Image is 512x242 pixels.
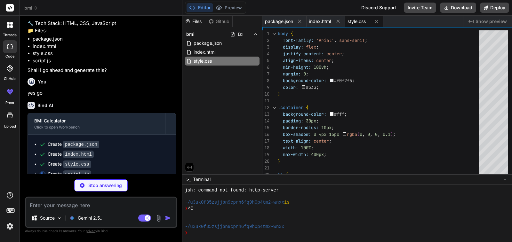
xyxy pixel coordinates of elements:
span: } [278,91,280,97]
img: Pick Models [57,215,62,221]
span: ; [306,71,308,77]
span: ; [329,138,332,144]
span: 4px [319,131,326,137]
code: script.js [63,170,91,178]
span: bmi [186,31,195,37]
img: attachment [155,215,162,222]
span: ; [352,78,355,83]
span: ; [326,64,329,70]
img: icon [165,215,171,221]
span: , [378,131,380,137]
span: package.json [193,39,222,47]
span: , [334,37,337,43]
span: background-color: [283,111,326,117]
span: ; [393,131,396,137]
span: ; [365,37,367,43]
span: 1s [284,199,290,206]
span: ) [390,131,393,137]
span: border-radius: [283,125,319,130]
span: ; [332,58,334,63]
span: ; [342,51,344,57]
span: #333 [306,84,316,90]
span: style.css [193,57,212,65]
div: 12 [262,104,269,111]
span: , [370,131,372,137]
span: .container [278,105,303,110]
span: style.css [348,18,366,25]
div: 2 [262,37,269,44]
span: 100% [301,145,311,151]
code: package.json [63,141,99,148]
li: style.css [33,50,176,57]
div: 3 [262,44,269,51]
div: 21 [262,165,269,171]
span: center [314,138,329,144]
p: yes go [28,90,176,97]
p: 🔹 Project: BMI Calculator 🔧 Tech Stack: HTML, CSS, JavaScript 📁 Files: [28,13,176,35]
div: Files [182,18,206,25]
span: } [278,158,280,164]
div: 11 [262,98,269,104]
div: Create [48,161,91,168]
span: justify-content: [283,51,324,57]
div: 5 [262,57,269,64]
div: 22 [262,171,269,178]
div: 6 [262,64,269,71]
span: ~/u3uk0f35zsjjbn9cprh6fq9h0p4tm2-wnxx [185,224,284,230]
label: GitHub [4,76,16,82]
p: Always double-check its answers. Your in Bind [25,228,177,234]
li: script.js [33,57,176,65]
button: Invite Team [404,3,436,13]
span: flex [306,44,316,50]
span: Show preview [476,18,507,25]
span: { [291,31,293,36]
p: Stop answering [88,182,122,189]
span: package.json [265,18,293,25]
div: 16 [262,131,269,138]
div: 17 [262,138,269,144]
span: 400px [311,152,324,157]
span: display: [283,44,303,50]
div: Create [48,171,91,177]
span: jsh: command not found: http-server [185,187,279,193]
span: sans-serif [339,37,365,43]
span: 0.1 [383,131,390,137]
span: font-family: [283,37,314,43]
span: center [316,58,332,63]
span: , [362,131,365,137]
div: 8 [262,77,269,84]
div: 20 [262,158,269,165]
img: settings [4,221,15,232]
span: ❯ [185,230,188,236]
span: 'Arial' [316,37,334,43]
span: index.html [193,48,216,56]
label: code [5,54,14,59]
div: 9 [262,84,269,91]
div: BMI Calculator [34,118,159,124]
div: Click to collapse the range. [270,30,278,37]
span: 30px [306,118,316,124]
li: index.html [33,43,176,50]
h6: Bind AI [37,102,53,109]
label: prem [5,100,14,105]
span: margin: [283,71,301,77]
div: 19 [262,151,269,158]
span: 0 [303,71,306,77]
li: package.json [33,35,176,43]
span: #f0f2f5 [334,78,352,83]
span: ~/u3uk0f35zsjjbn9cprh6fq9h0p4tm2-wnxx [185,199,284,206]
div: Github [206,18,232,25]
div: Create [48,151,94,158]
label: threads [3,32,17,38]
span: privacy [86,229,97,233]
code: index.html [63,151,94,158]
span: ; [316,84,319,90]
span: text-align: [283,138,311,144]
div: 13 [262,111,269,118]
span: 0 [375,131,378,137]
button: BMI CalculatorClick to open Workbench [28,113,165,134]
img: Gemini 2.5 flash [69,215,75,221]
span: rgba [347,131,357,137]
span: ^C [188,206,193,212]
span: ; [316,118,319,124]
